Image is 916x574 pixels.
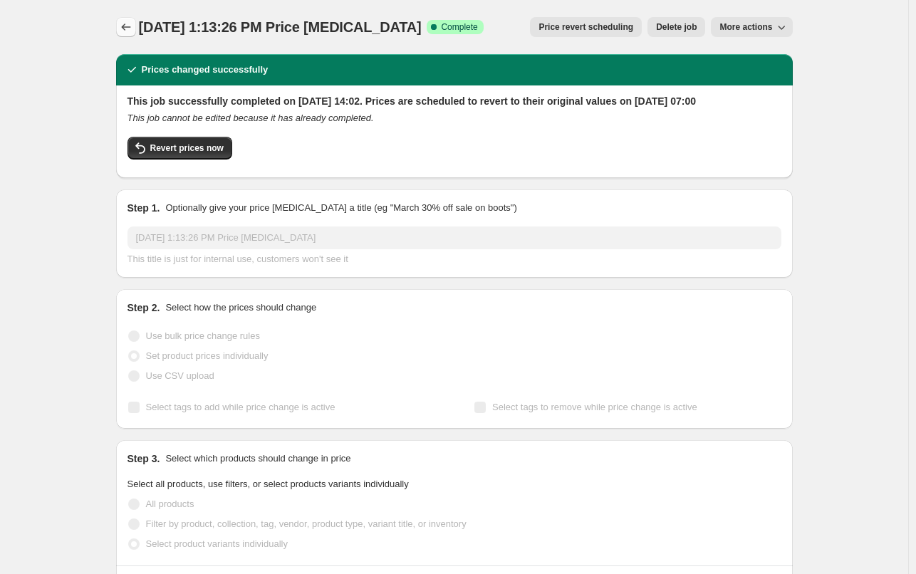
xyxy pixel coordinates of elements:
h2: This job successfully completed on [DATE] 14:02. Prices are scheduled to revert to their original... [127,94,781,108]
h2: Step 2. [127,301,160,315]
h2: Step 1. [127,201,160,215]
span: Delete job [656,21,697,33]
p: Select how the prices should change [165,301,316,315]
button: Price change jobs [116,17,136,37]
h2: Prices changed successfully [142,63,269,77]
span: More actions [719,21,772,33]
span: Select tags to add while price change is active [146,402,335,412]
span: Use bulk price change rules [146,330,260,341]
h2: Step 3. [127,452,160,466]
p: Select which products should change in price [165,452,350,466]
span: Select tags to remove while price change is active [492,402,697,412]
span: All products [146,499,194,509]
span: Revert prices now [150,142,224,154]
i: This job cannot be edited because it has already completed. [127,113,374,123]
span: Select product variants individually [146,538,288,549]
span: This title is just for internal use, customers won't see it [127,254,348,264]
span: Complete [441,21,477,33]
button: Delete job [647,17,705,37]
span: [DATE] 1:13:26 PM Price [MEDICAL_DATA] [139,19,422,35]
button: Price revert scheduling [530,17,642,37]
span: Filter by product, collection, tag, vendor, product type, variant title, or inventory [146,518,467,529]
span: Select all products, use filters, or select products variants individually [127,479,409,489]
button: Revert prices now [127,137,232,160]
span: Set product prices individually [146,350,269,361]
p: Optionally give your price [MEDICAL_DATA] a title (eg "March 30% off sale on boots") [165,201,516,215]
span: Use CSV upload [146,370,214,381]
button: More actions [711,17,792,37]
input: 30% off holiday sale [127,226,781,249]
span: Price revert scheduling [538,21,633,33]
